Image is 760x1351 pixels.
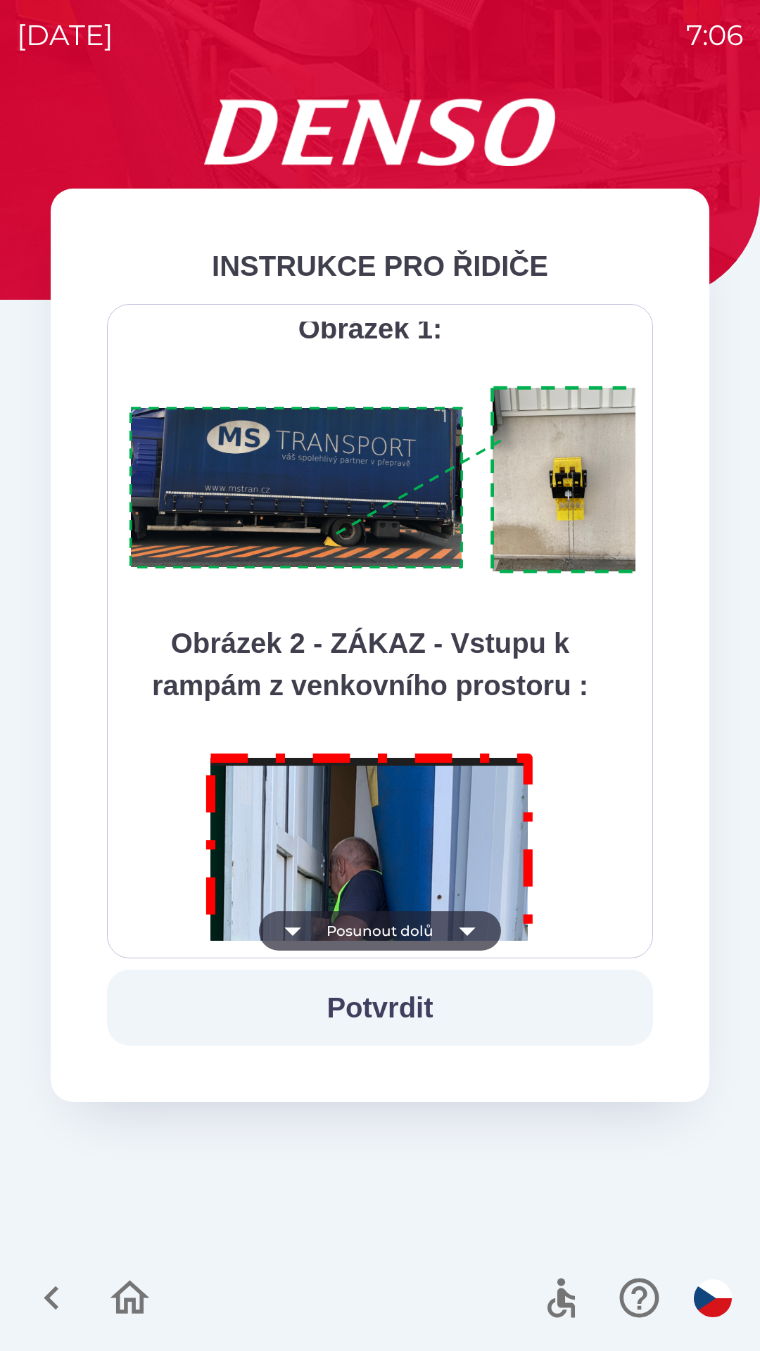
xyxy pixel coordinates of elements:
strong: Obrázek 1: [298,313,443,344]
img: A1ym8hFSA0ukAAAAAElFTkSuQmCC [125,378,671,583]
img: M8MNayrTL6gAAAABJRU5ErkJggg== [190,735,550,1252]
img: cs flag [694,1279,732,1317]
img: Logo [51,99,709,166]
button: Potvrdit [107,970,653,1046]
button: Posunout dolů [259,911,501,951]
strong: Obrázek 2 - ZÁKAZ - Vstupu k rampám z venkovního prostoru : [152,628,588,701]
p: [DATE] [17,14,113,56]
div: INSTRUKCE PRO ŘIDIČE [107,245,653,287]
p: 7:06 [686,14,743,56]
